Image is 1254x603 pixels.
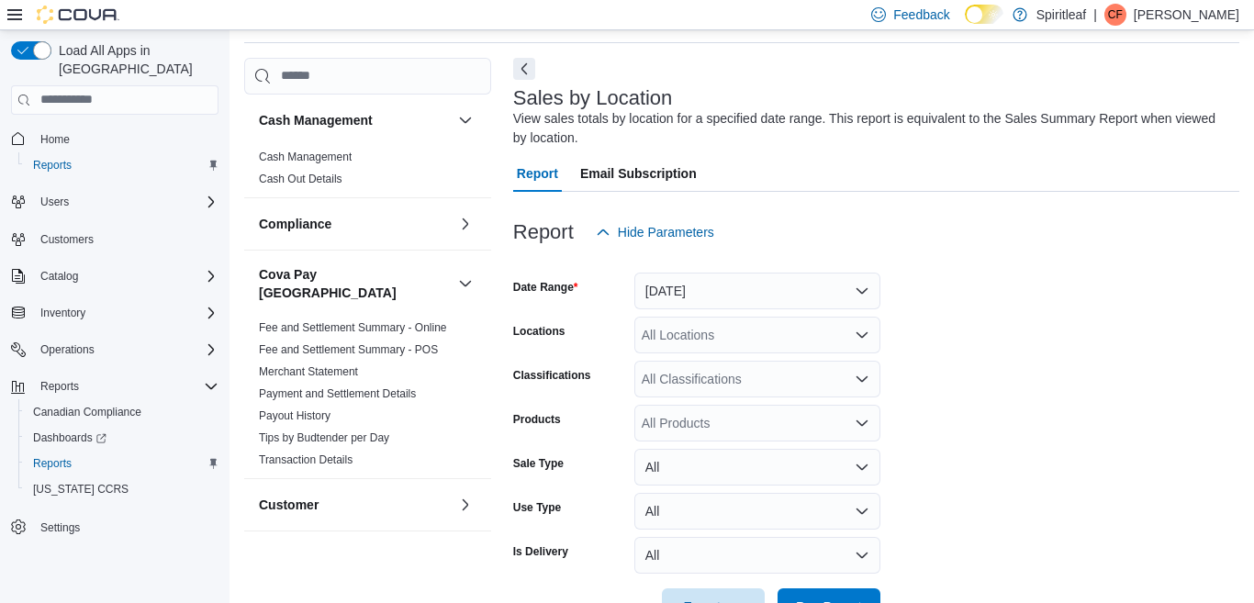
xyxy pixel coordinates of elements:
a: Dashboards [26,427,114,449]
button: Users [33,191,76,213]
a: Transaction Details [259,453,353,466]
button: Reports [18,451,226,476]
span: Operations [40,342,95,357]
div: Chelsea F [1104,4,1126,26]
button: Next [513,58,535,80]
a: Payout History [259,409,330,422]
span: Dashboards [26,427,218,449]
h3: Compliance [259,215,331,233]
label: Locations [513,324,565,339]
button: Cash Management [454,109,476,131]
span: Catalog [40,269,78,284]
a: Canadian Compliance [26,401,149,423]
span: Catalog [33,265,218,287]
span: Cash Management [259,150,352,164]
span: Report [517,155,558,192]
a: Cash Out Details [259,173,342,185]
a: Merchant Statement [259,365,358,378]
span: Canadian Compliance [33,405,141,419]
button: All [634,537,880,574]
a: Fee and Settlement Summary - POS [259,343,438,356]
p: | [1093,4,1097,26]
button: Operations [33,339,102,361]
button: All [634,449,880,486]
span: Dark Mode [965,24,966,25]
h3: Report [513,221,574,243]
span: CF [1108,4,1123,26]
label: Date Range [513,280,578,295]
label: Products [513,412,561,427]
a: [US_STATE] CCRS [26,478,136,500]
a: Home [33,128,77,151]
span: [US_STATE] CCRS [33,482,129,497]
span: Settings [40,520,80,535]
span: Reports [33,158,72,173]
p: Spiritleaf [1036,4,1086,26]
h3: Sales by Location [513,87,673,109]
span: Washington CCRS [26,478,218,500]
a: Customers [33,229,101,251]
span: Merchant Statement [259,364,358,379]
span: Reports [33,456,72,471]
button: Open list of options [855,416,869,430]
button: Users [4,189,226,215]
span: Dashboards [33,430,106,445]
a: Reports [26,452,79,475]
a: Fee and Settlement Summary - Online [259,321,447,334]
nav: Complex example [11,118,218,588]
div: Cova Pay [GEOGRAPHIC_DATA] [244,317,491,478]
span: Feedback [893,6,949,24]
a: Dashboards [18,425,226,451]
button: Reports [18,152,226,178]
h3: Customer [259,496,319,514]
div: Cash Management [244,146,491,197]
a: Payment and Settlement Details [259,387,416,400]
span: Customers [33,228,218,251]
button: Catalog [33,265,85,287]
button: Inventory [4,300,226,326]
a: Cash Management [259,151,352,163]
span: Canadian Compliance [26,401,218,423]
button: [DATE] [634,273,880,309]
button: Cova Pay [GEOGRAPHIC_DATA] [259,265,451,302]
span: Inventory [40,306,85,320]
span: Fee and Settlement Summary - POS [259,342,438,357]
span: Users [33,191,218,213]
span: Payment and Settlement Details [259,386,416,401]
input: Dark Mode [965,5,1003,24]
button: Canadian Compliance [18,399,226,425]
span: Tips by Budtender per Day [259,430,389,445]
img: Cova [37,6,119,24]
button: Customer [454,494,476,516]
span: Reports [26,154,218,176]
span: Transaction Details [259,452,353,467]
span: Settings [33,515,218,538]
span: Reports [26,452,218,475]
button: [US_STATE] CCRS [18,476,226,502]
button: Open list of options [855,372,869,386]
button: Operations [4,337,226,363]
button: Reports [33,375,86,397]
span: Reports [40,379,79,394]
span: Customers [40,232,94,247]
button: Reports [4,374,226,399]
span: Home [40,132,70,147]
button: Open list of options [855,328,869,342]
button: Hide Parameters [588,214,722,251]
span: Payout History [259,408,330,423]
button: Home [4,126,226,152]
a: Settings [33,517,87,539]
span: Users [40,195,69,209]
p: [PERSON_NAME] [1134,4,1239,26]
label: Sale Type [513,456,564,471]
button: Settings [4,513,226,540]
h3: Cash Management [259,111,373,129]
div: View sales totals by location for a specified date range. This report is equivalent to the Sales ... [513,109,1230,148]
span: Fee and Settlement Summary - Online [259,320,447,335]
button: Cova Pay [GEOGRAPHIC_DATA] [454,273,476,295]
button: Compliance [454,213,476,235]
label: Is Delivery [513,544,568,559]
button: Discounts & Promotions [454,546,476,568]
span: Reports [33,375,218,397]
